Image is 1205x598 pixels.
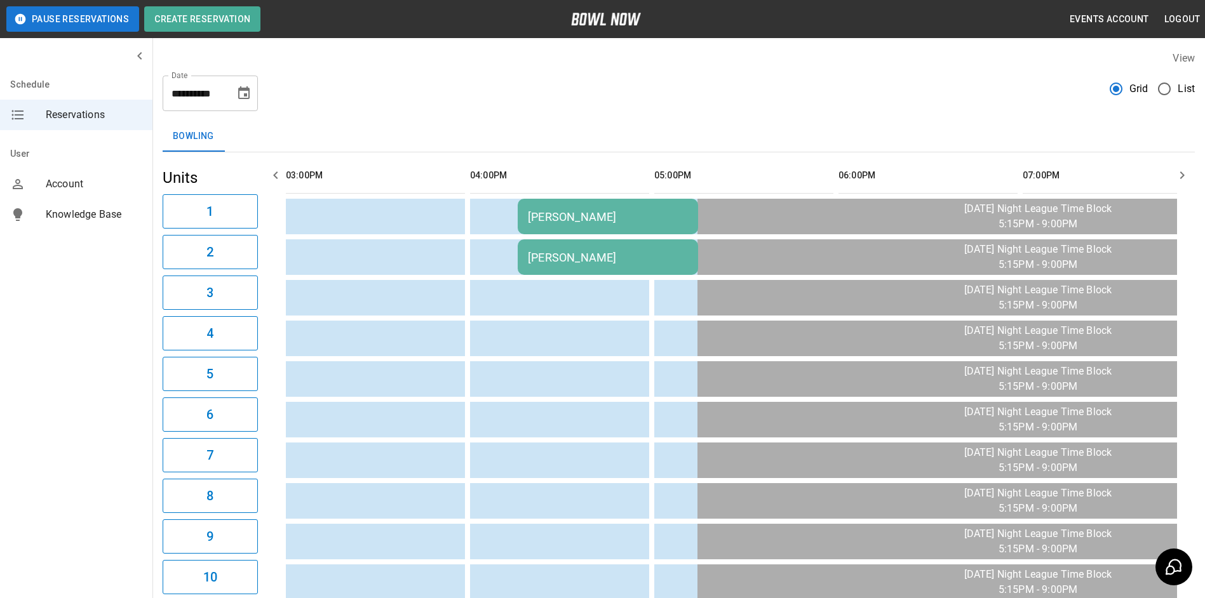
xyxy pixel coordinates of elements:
h6: 8 [206,486,213,506]
button: 6 [163,397,258,432]
h6: 6 [206,404,213,425]
button: 9 [163,519,258,554]
span: Grid [1129,81,1148,96]
button: 1 [163,194,258,229]
div: inventory tabs [163,121,1195,152]
th: 03:00PM [286,157,465,194]
span: List [1178,81,1195,96]
button: Create Reservation [144,6,260,32]
button: 4 [163,316,258,350]
h6: 4 [206,323,213,343]
h6: 3 [206,282,213,303]
div: [PERSON_NAME] [528,210,688,223]
h6: 7 [206,445,213,465]
button: Bowling [163,121,224,152]
div: [PERSON_NAME] [528,251,688,264]
button: 5 [163,357,258,391]
th: 05:00PM [654,157,833,194]
h6: 5 [206,364,213,384]
th: 04:00PM [470,157,649,194]
button: Logout [1159,8,1205,31]
button: 10 [163,560,258,594]
h6: 2 [206,242,213,262]
button: Choose date, selected date is Sep 11, 2025 [231,81,257,106]
button: Pause Reservations [6,6,139,32]
h6: 10 [203,567,217,587]
button: 8 [163,479,258,513]
span: Account [46,176,142,192]
span: Knowledge Base [46,207,142,222]
label: View [1173,52,1195,64]
th: 06:00PM [838,157,1018,194]
button: 7 [163,438,258,472]
img: logo [571,13,641,25]
button: Events Account [1065,8,1154,31]
h6: 1 [206,201,213,222]
button: 2 [163,235,258,269]
span: Reservations [46,107,142,123]
button: 3 [163,276,258,310]
h5: Units [163,168,258,188]
h6: 9 [206,526,213,547]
